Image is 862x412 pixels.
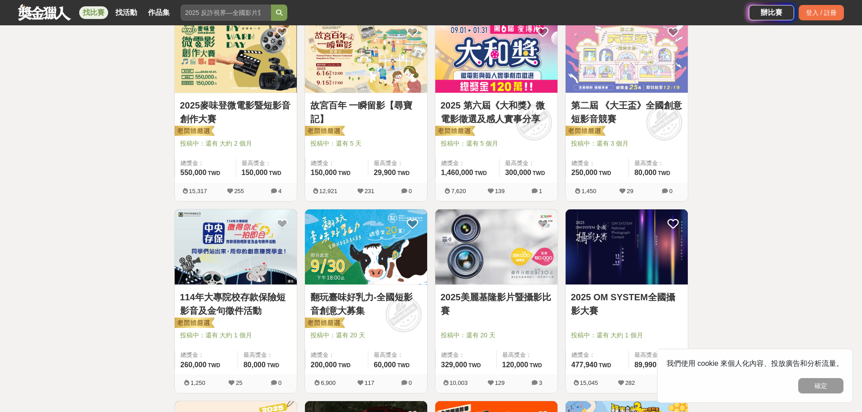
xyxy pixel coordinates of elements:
span: 0 [409,188,412,194]
span: 投稿中：還有 大約 1 個月 [180,331,291,340]
span: 29 [627,188,633,194]
span: 80,000 [634,169,657,176]
span: 0 [409,379,412,386]
img: Cover Image [175,17,297,93]
a: Cover Image [305,17,427,93]
span: 總獎金： [311,159,362,168]
span: TWD [269,170,281,176]
span: 80,000 [243,361,266,369]
span: TWD [397,362,410,369]
span: 0 [278,379,281,386]
button: 確定 [798,378,843,393]
img: 老闆娘嚴選 [564,125,605,138]
span: TWD [529,362,542,369]
span: 最高獎金： [634,159,682,168]
span: 12,921 [319,188,338,194]
span: 最高獎金： [502,350,552,360]
span: 7,620 [451,188,466,194]
a: 2025美麗基隆影片暨攝影比賽 [441,290,552,317]
a: 2025 OM SYSTEM全國攝影大賽 [571,290,682,317]
a: 故宮百年 一瞬留影【尋寶記】 [310,99,422,126]
a: 找活動 [112,6,141,19]
span: 最高獎金： [374,350,422,360]
span: TWD [338,170,350,176]
span: 329,000 [441,361,467,369]
span: 120,000 [502,361,529,369]
span: TWD [468,362,481,369]
span: 0 [669,188,672,194]
span: 60,000 [374,361,396,369]
span: TWD [397,170,410,176]
span: 200,000 [311,361,337,369]
img: Cover Image [566,17,688,93]
span: 總獎金： [571,159,623,168]
a: Cover Image [175,209,297,285]
span: 1 [539,188,542,194]
span: TWD [338,362,350,369]
img: Cover Image [305,209,427,285]
span: 投稿中：還有 5 天 [310,139,422,148]
span: 1,460,000 [441,169,473,176]
span: 550,000 [181,169,207,176]
span: 477,940 [571,361,598,369]
span: TWD [208,362,220,369]
span: 總獎金： [311,350,362,360]
span: 6,900 [321,379,336,386]
span: 投稿中：還有 20 天 [310,331,422,340]
span: 89,990 [634,361,657,369]
a: Cover Image [435,209,557,285]
span: TWD [599,362,611,369]
img: Cover Image [175,209,297,285]
div: 登入 / 註冊 [799,5,844,20]
a: 2025麥味登微電影暨短影音創作大賽 [180,99,291,126]
a: 114年大專院校存款保險短影音及金句徵件活動 [180,290,291,317]
img: 老闆娘嚴選 [173,125,214,138]
span: 最高獎金： [242,159,291,168]
a: 2025 第六屆《大和獎》微電影徵選及感人實事分享 [441,99,552,126]
a: 辦比賽 [749,5,794,20]
img: 老闆娘嚴選 [433,125,475,138]
a: 作品集 [144,6,173,19]
span: TWD [208,170,220,176]
span: 投稿中：還有 大約 2 個月 [180,139,291,148]
span: 15,045 [580,379,598,386]
span: 總獎金： [571,350,623,360]
span: 最高獎金： [505,159,552,168]
img: Cover Image [435,17,557,93]
img: Cover Image [566,209,688,285]
span: 139 [495,188,505,194]
span: 29,900 [374,169,396,176]
a: 找比賽 [79,6,108,19]
span: 282 [625,379,635,386]
span: 231 [365,188,375,194]
span: 總獎金： [181,159,230,168]
span: 投稿中：還有 20 天 [441,331,552,340]
span: 300,000 [505,169,531,176]
span: 150,000 [242,169,268,176]
img: Cover Image [435,209,557,285]
span: 總獎金： [181,350,232,360]
span: 150,000 [311,169,337,176]
span: 4 [278,188,281,194]
span: 3 [539,379,542,386]
span: 我們使用 cookie 來個人化內容、投放廣告和分析流量。 [667,360,843,367]
a: 第二屆 《大王盃》全國創意短影音競賽 [571,99,682,126]
span: TWD [475,170,487,176]
span: 1,450 [581,188,596,194]
span: TWD [533,170,545,176]
img: 老闆娘嚴選 [303,317,345,330]
span: TWD [658,170,670,176]
img: 老闆娘嚴選 [173,317,214,330]
span: 最高獎金： [374,159,422,168]
span: 最高獎金： [243,350,291,360]
span: 投稿中：還有 5 個月 [441,139,552,148]
a: Cover Image [566,209,688,285]
span: TWD [599,170,611,176]
span: 260,000 [181,361,207,369]
span: 最高獎金： [634,350,682,360]
span: 總獎金： [441,350,491,360]
span: 129 [495,379,505,386]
